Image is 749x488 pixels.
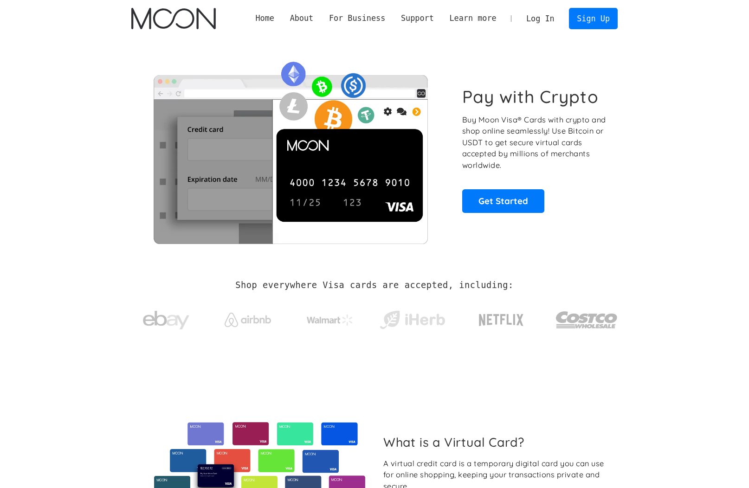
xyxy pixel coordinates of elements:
div: Support [401,13,434,24]
div: Learn more [442,13,504,24]
a: Home [248,13,282,24]
a: Netflix [460,299,543,336]
img: ebay [143,306,189,335]
div: About [290,13,314,24]
div: Support [393,13,441,24]
a: Get Started [462,189,544,212]
div: For Business [321,13,393,24]
h2: Shop everywhere Visa cards are accepted, including: [235,280,513,290]
img: Moon Logo [131,8,215,29]
div: About [282,13,321,24]
h2: What is a Virtual Card? [383,435,610,449]
a: Walmart [296,305,365,330]
a: Airbnb [213,303,283,332]
img: Airbnb [225,313,271,327]
p: Buy Moon Visa® Cards with crypto and shop online seamlessly! Use Bitcoin or USDT to get secure vi... [462,114,607,171]
img: Walmart [307,315,353,326]
img: iHerb [378,308,447,332]
a: Costco [555,293,618,342]
img: Costco [555,302,618,337]
img: Netflix [478,308,524,332]
a: Sign Up [569,8,617,29]
div: For Business [329,13,385,24]
a: iHerb [378,299,447,337]
img: Moon Cards let you spend your crypto anywhere Visa is accepted. [131,55,449,244]
a: ebay [131,296,200,340]
a: home [131,8,215,29]
a: Log In [518,8,562,29]
h1: Pay with Crypto [462,86,599,107]
div: Learn more [449,13,496,24]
